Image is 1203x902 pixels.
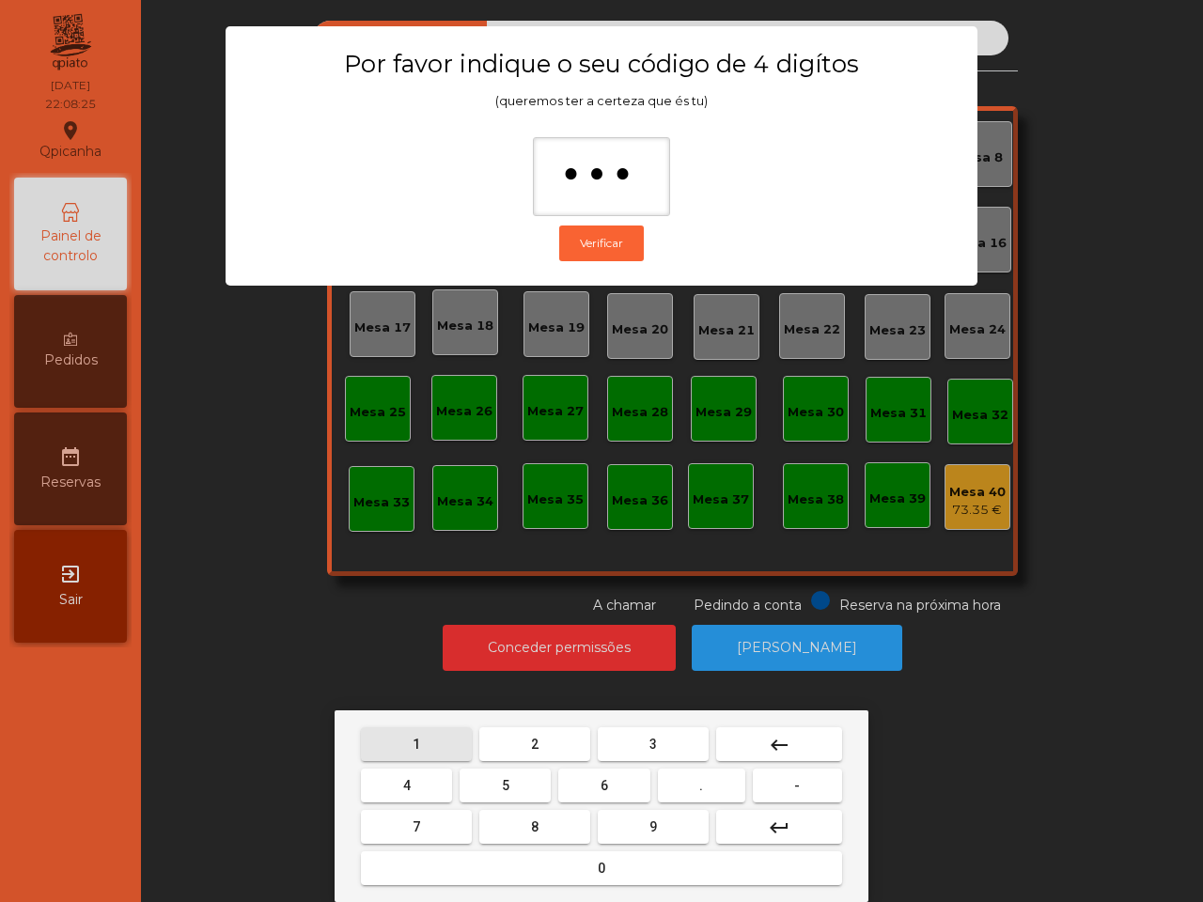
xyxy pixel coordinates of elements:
mat-icon: keyboard_backspace [768,734,790,756]
span: 6 [601,778,608,793]
span: 8 [531,819,539,834]
button: Verificar [559,225,644,261]
span: . [699,778,703,793]
span: 5 [502,778,509,793]
mat-icon: keyboard_return [768,816,790,839]
span: 4 [403,778,411,793]
span: 1 [413,737,420,752]
span: 0 [598,861,605,876]
span: 2 [531,737,539,752]
span: 9 [649,819,657,834]
span: 3 [649,737,657,752]
span: (queremos ter a certeza que és tu) [495,94,708,108]
h3: Por favor indique o seu código de 4 digítos [262,49,941,79]
span: 7 [413,819,420,834]
span: - [794,778,800,793]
